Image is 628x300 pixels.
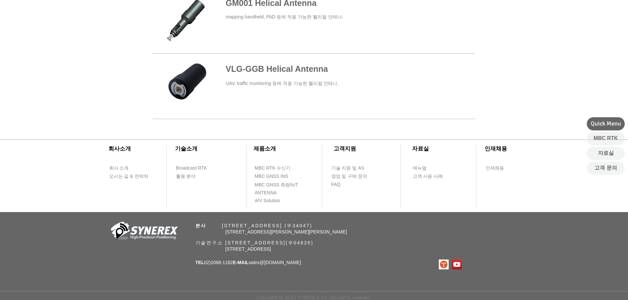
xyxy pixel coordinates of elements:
[195,223,207,228] span: 본사
[255,294,370,300] span: Copyright © 2022 SYNEREX Inc. All rights reserved
[107,221,180,242] img: 회사_로고-removebg-preview.png
[254,146,276,152] span: ​제품소개
[331,180,369,189] a: FAQ
[195,260,301,265] span: 02)2088-1182 sales
[331,165,364,172] span: 기술 지원 및 AS
[176,165,207,172] span: Broadcast RTK
[485,146,507,152] span: ​인재채용
[255,182,298,188] span: MBC GNSS 측량/IoT
[225,246,271,252] span: [STREET_ADDRESS]
[412,172,450,180] a: 고객 사용 사례
[255,173,288,180] span: MBC GNSS INS
[331,173,368,180] span: 영업 및 구매 문의
[439,259,449,269] img: 티스토리로고
[108,146,131,152] span: ​회사소개
[506,93,628,300] iframe: Wix Chat
[176,172,214,180] a: 활용 분야
[255,190,277,196] span: ANTENNA
[331,181,341,188] span: FAQ
[413,165,427,172] span: 매뉴얼
[485,164,517,172] a: 인재채용
[254,189,292,197] a: ANTENNA
[334,146,356,152] span: ​고객지원
[412,146,429,152] span: ​자료실
[176,164,214,172] a: Broadcast RTK
[452,259,462,269] img: 유튜브 사회 아이콘
[486,165,504,172] span: 인재채용
[254,181,312,189] a: MBC GNSS 측량/IoT
[109,172,153,180] a: 오시는 길 & 연락처
[413,173,443,180] span: 고객 사용 사례
[175,146,197,152] span: ​기술소개
[225,229,347,234] span: [STREET_ADDRESS][PERSON_NAME][PERSON_NAME]
[176,173,196,180] span: 활용 분야
[255,198,280,204] span: A/V Solution
[331,164,380,172] a: 기술 지원 및 AS
[254,164,304,172] a: MBC RTK 수신기
[195,240,314,245] span: 기술연구소 [STREET_ADDRESS](우04626)
[233,260,249,265] span: E-MAIL
[109,173,148,180] span: 오시는 길 & 연락처
[259,260,301,265] a: @[DOMAIN_NAME]
[109,164,147,172] a: 회사 소개
[254,197,292,205] a: A/V Solution
[439,259,462,269] ul: SNS 모음
[195,223,313,228] span: ​ [STREET_ADDRESS] (우34047)
[255,165,291,172] span: MBC RTK 수신기
[412,164,450,172] a: 매뉴얼
[109,165,129,172] span: 회사 소개
[254,172,296,180] a: MBC GNSS INS
[331,172,369,180] a: 영업 및 구매 문의
[195,260,204,265] span: TEL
